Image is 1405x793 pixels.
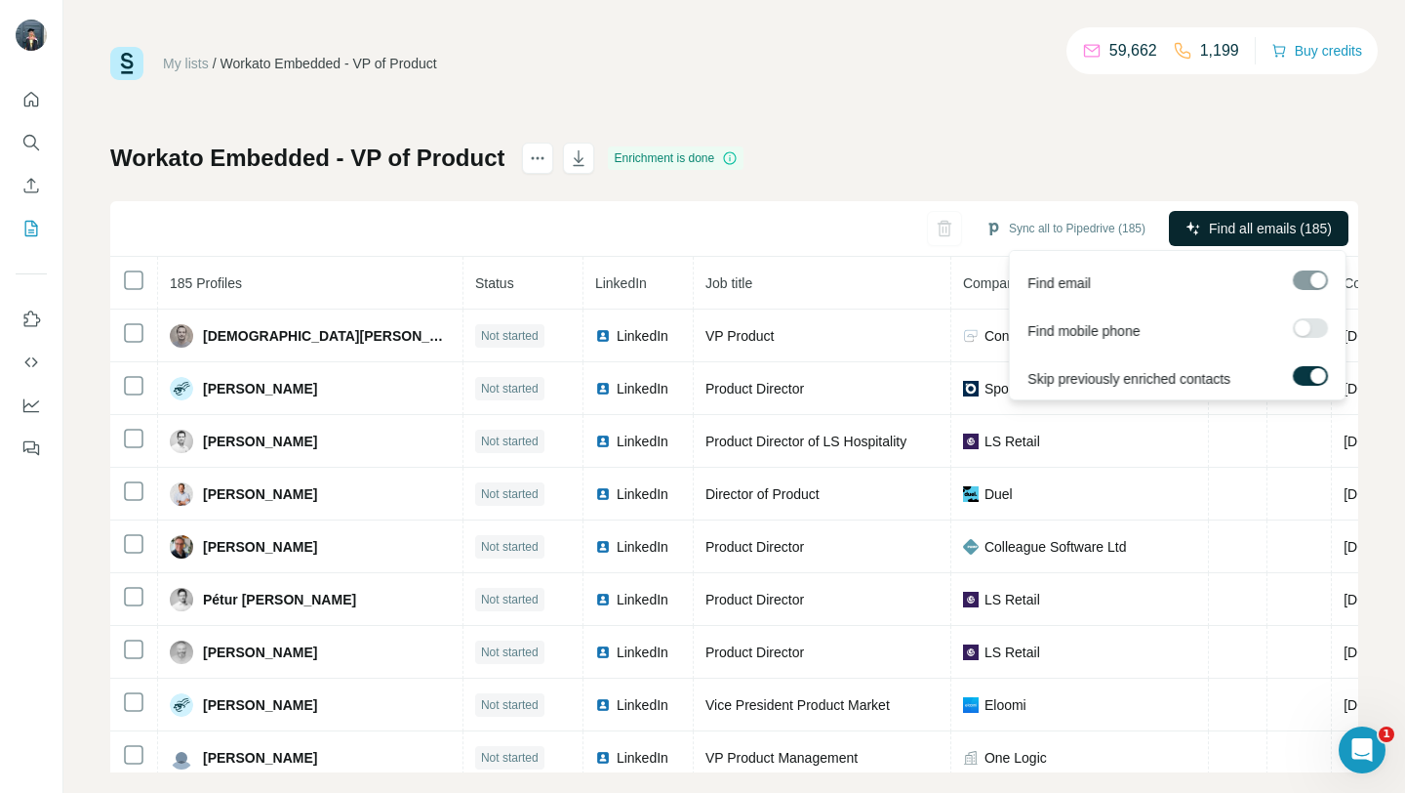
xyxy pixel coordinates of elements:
span: Not started [481,591,539,608]
span: 1 [1379,727,1394,742]
img: LinkedIn logo [595,750,611,766]
p: 59,662 [1109,39,1157,63]
span: Find mobile phone [1027,321,1140,341]
span: LinkedIn [617,695,668,715]
span: LinkedIn [595,275,647,291]
button: Buy credits [1271,37,1362,64]
img: LinkedIn logo [595,645,611,660]
span: Not started [481,538,539,556]
span: Product Director [705,381,804,396]
span: Not started [481,380,539,397]
img: Avatar [16,20,47,51]
span: Colleague Software Ltd [984,537,1127,557]
button: Sync all to Pipedrive (185) [972,214,1159,243]
span: Not started [481,644,539,661]
img: company-logo [963,539,979,555]
span: Not started [481,749,539,767]
span: Director of Product [705,486,820,502]
a: My lists [163,56,209,71]
img: company-logo [963,697,979,713]
span: LinkedIn [617,432,668,451]
img: Avatar [170,641,193,664]
img: Avatar [170,693,193,717]
span: LinkedIn [617,379,668,398]
span: [PERSON_NAME] [203,695,317,715]
img: Avatar [170,430,193,453]
span: Not started [481,433,539,450]
span: Job title [705,275,752,291]
span: [PERSON_NAME] [203,379,317,398]
span: Product Director [705,645,804,660]
div: Enrichment is done [608,146,743,170]
span: Not started [481,696,539,714]
span: LinkedIn [617,590,668,609]
span: Status [475,275,514,291]
span: Eloomi [984,695,1026,715]
span: LinkedIn [617,643,668,662]
span: [PERSON_NAME] [203,643,317,662]
button: Use Surfe on LinkedIn [16,302,47,337]
img: LinkedIn logo [595,592,611,607]
iframe: Intercom live chat [1339,727,1385,773]
span: Vice President Product Market [705,697,890,713]
button: My lists [16,211,47,246]
span: [PERSON_NAME] [203,748,317,768]
img: LinkedIn logo [595,328,611,344]
span: LinkedIn [617,537,668,557]
span: LS Retail [984,590,1040,609]
img: Surfe Logo [110,47,143,80]
span: [PERSON_NAME] [203,432,317,451]
span: Find email [1027,273,1091,293]
img: LinkedIn logo [595,697,611,713]
span: LS Retail [984,643,1040,662]
span: [DEMOGRAPHIC_DATA][PERSON_NAME] [203,326,451,346]
span: One Logic [984,748,1047,768]
span: Company [963,275,1022,291]
span: Duel [984,484,1013,504]
span: LinkedIn [617,326,668,346]
span: Spotler [984,379,1027,398]
button: Search [16,125,47,160]
img: Avatar [170,324,193,348]
button: Find all emails (185) [1169,211,1348,246]
img: company-logo [963,486,979,502]
img: Avatar [170,746,193,770]
span: LinkedIn [617,484,668,504]
button: actions [522,143,553,174]
span: Convercus [984,326,1050,346]
span: Product Director [705,592,804,607]
img: company-logo [963,645,979,660]
img: Avatar [170,535,193,559]
img: company-logo [963,328,979,344]
p: 1,199 [1200,39,1239,63]
li: / [213,54,217,73]
span: VP Product Management [705,750,858,766]
span: Pétur [PERSON_NAME] [203,590,356,609]
span: [PERSON_NAME] [203,537,317,557]
h1: Workato Embedded - VP of Product [110,143,504,174]
span: Find all emails (185) [1209,219,1332,238]
img: company-logo [963,381,979,396]
span: 185 Profiles [170,275,242,291]
span: [PERSON_NAME] [203,484,317,504]
img: LinkedIn logo [595,434,611,449]
img: Avatar [170,377,193,400]
button: Enrich CSV [16,168,47,203]
img: Avatar [170,588,193,611]
img: LinkedIn logo [595,486,611,502]
span: Product Director [705,539,804,555]
span: Not started [481,327,539,345]
button: Feedback [16,431,47,466]
img: LinkedIn logo [595,381,611,396]
span: Product Director of LS Hospitality [705,434,906,449]
span: Skip previously enriched contacts [1027,369,1230,389]
img: LinkedIn logo [595,539,611,555]
img: company-logo [963,434,979,449]
span: LinkedIn [617,748,668,768]
span: LS Retail [984,432,1040,451]
img: company-logo [963,592,979,607]
span: VP Product [705,328,775,344]
button: Quick start [16,82,47,117]
span: Not started [481,485,539,503]
button: Dashboard [16,388,47,423]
